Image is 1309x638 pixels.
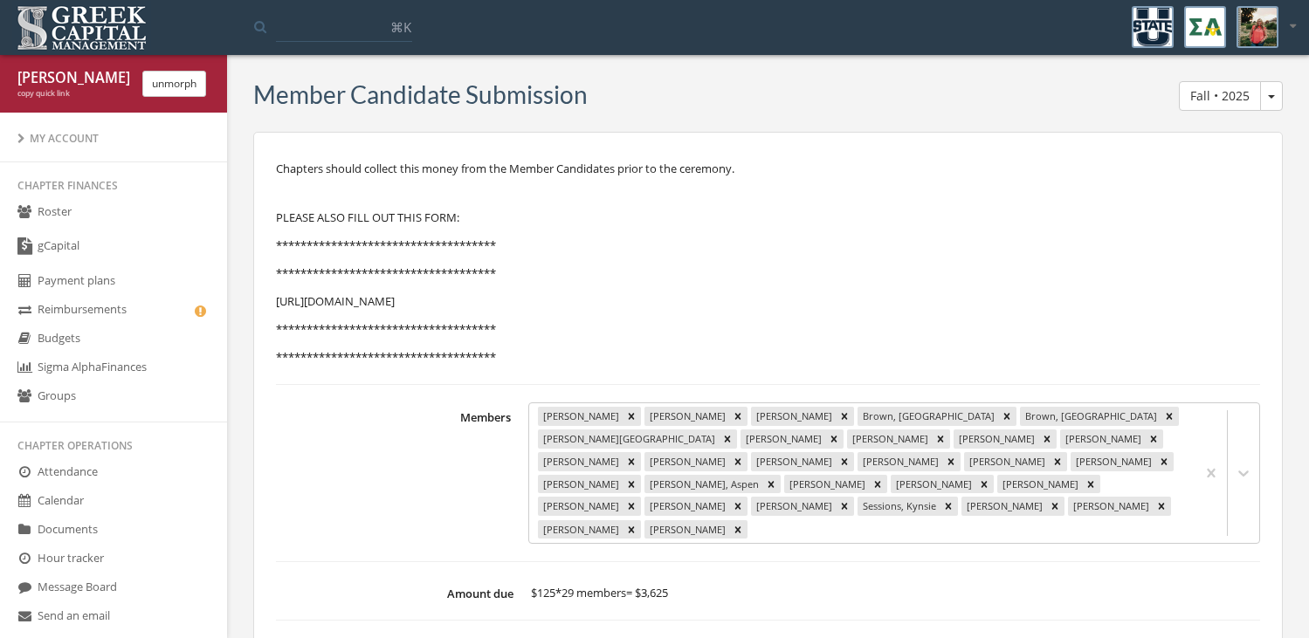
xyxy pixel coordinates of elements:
div: [PERSON_NAME] [891,475,975,494]
p: [URL][DOMAIN_NAME] [276,292,1260,311]
div: Remove Madsen, Aspen [761,475,781,494]
span: 29 members [561,585,626,600]
div: Remove Ferrufino, Miranda [622,452,641,471]
div: Remove Zumwalt, Ainslee [728,520,748,539]
div: Remove McBride, Judith [868,475,887,494]
div: [PERSON_NAME] [751,407,835,426]
div: Remove Brown, Sheridan [718,429,737,449]
div: Remove Hubler, Allison [1048,452,1067,471]
div: [PERSON_NAME] Price [17,68,129,88]
div: Remove Brackett, Katelyn [728,407,748,426]
div: Remove Ring, Abigail [835,497,854,516]
div: Remove Case, Stephanie [931,429,950,449]
button: unmorph [142,71,206,97]
div: [PERSON_NAME] [847,429,931,449]
div: [PERSON_NAME] [1068,497,1152,516]
div: [PERSON_NAME] [741,429,824,449]
div: Remove Byington, Rylie [824,429,844,449]
p: Chapters should collect this money from the Member Candidates prior to the ceremony. [276,159,1260,178]
div: [PERSON_NAME] [644,520,728,539]
div: Remove Whiting, Ashlyn [1152,497,1171,516]
div: Remove Price, Clara [728,497,748,516]
div: Remove Gaskill, Caitlyn [728,452,748,471]
div: [PERSON_NAME] [784,475,868,494]
div: [PERSON_NAME] [538,497,622,516]
button: Fall • 2025 [1179,81,1261,111]
button: Fall • 2025 [1260,81,1283,111]
div: Remove Christensen, Brynn [1037,429,1057,449]
div: [PERSON_NAME] [751,497,835,516]
div: Remove Gilbert, Averie [835,452,854,471]
div: Remove Waite, Sadie [1045,497,1064,516]
label: Amount due [276,580,522,602]
div: Remove Williams, Courtney [622,520,641,539]
div: [PERSON_NAME] [961,497,1045,516]
div: [PERSON_NAME] [858,452,941,471]
div: Remove Collins, Dixie [1144,429,1163,449]
span: = [626,585,632,600]
div: Remove Bertok, Ashlyn [622,407,641,426]
div: Remove Olaveson, Zoey [975,475,994,494]
div: [PERSON_NAME] [751,452,835,471]
div: [PERSON_NAME] [997,475,1081,494]
span: $3,625 [635,585,668,600]
div: [PERSON_NAME] [644,452,728,471]
div: [PERSON_NAME] [1071,452,1154,471]
div: [PERSON_NAME] [644,497,728,516]
div: [PERSON_NAME] [964,452,1048,471]
div: [PERSON_NAME] [538,475,622,494]
div: Brown, [GEOGRAPHIC_DATA] [858,407,997,426]
div: Brown, [GEOGRAPHIC_DATA] [1020,407,1160,426]
label: Members [276,402,520,543]
div: Remove Brown, Riian [1160,407,1179,426]
span: $125 [531,585,555,600]
div: Remove Pahlke, Makenna [1081,475,1100,494]
div: [PERSON_NAME] [538,520,622,539]
span: ⌘K [390,18,411,36]
div: copy quick link [17,88,129,99]
div: [PERSON_NAME] [1060,429,1144,449]
div: Remove Perlow, Katelynn [622,497,641,516]
div: My Account [17,131,210,146]
h3: Member Candidate Submission [253,81,588,108]
div: [PERSON_NAME] [644,407,728,426]
div: Remove Hunsaker, Lisa [1154,452,1174,471]
p: PLEASE ALSO FILL OUT THIS FORM: [276,208,1260,227]
div: Remove Bradford, Delaney [835,407,854,426]
div: [PERSON_NAME] [954,429,1037,449]
div: Sessions, Kynsie [858,497,939,516]
div: [PERSON_NAME], Aspen [644,475,761,494]
div: Remove Liddle, Maren [622,475,641,494]
div: Remove Grabau, Kylie [941,452,961,471]
div: [PERSON_NAME] [538,452,622,471]
div: Remove Sessions, Kynsie [939,497,958,516]
div: [PERSON_NAME] [538,407,622,426]
div: [PERSON_NAME][GEOGRAPHIC_DATA] [538,429,718,449]
div: Remove Brown, Brooklyn [997,407,1016,426]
